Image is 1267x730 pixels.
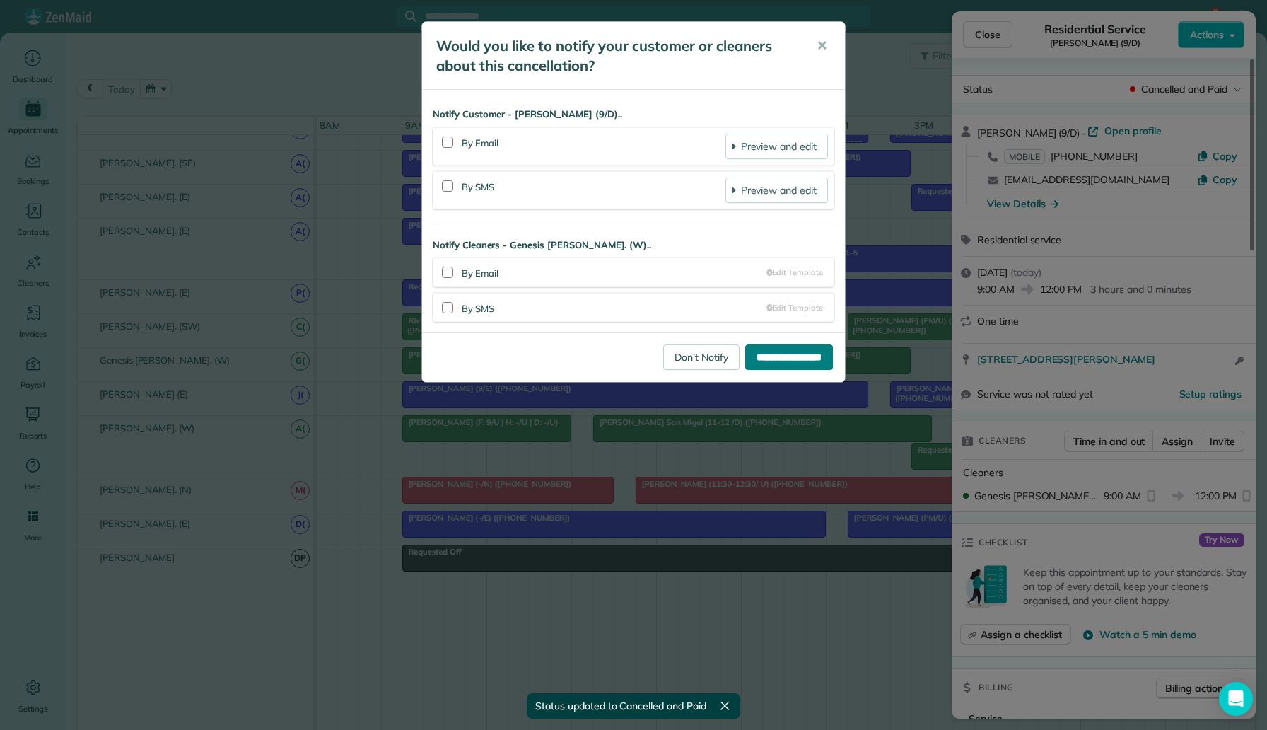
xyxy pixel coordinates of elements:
[766,267,823,279] a: Edit Template
[725,134,828,159] a: Preview and edit
[462,299,766,316] div: By SMS
[817,37,827,54] span: ✕
[462,264,766,281] div: By Email
[663,344,740,370] a: Don't Notify
[433,108,834,122] strong: Notify Customer - [PERSON_NAME] (9/D)..
[436,36,797,76] h5: Would you like to notify your customer or cleaners about this cancellation?
[725,178,828,203] a: Preview and edit
[1219,682,1253,716] div: Open Intercom Messenger
[766,302,823,314] a: Edit Template
[433,238,834,253] strong: Notify Cleaners - Genesis [PERSON_NAME]. (W)..
[462,134,725,159] div: By Email
[462,178,725,203] div: By SMS
[535,699,706,713] span: Status updated to Cancelled and Paid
